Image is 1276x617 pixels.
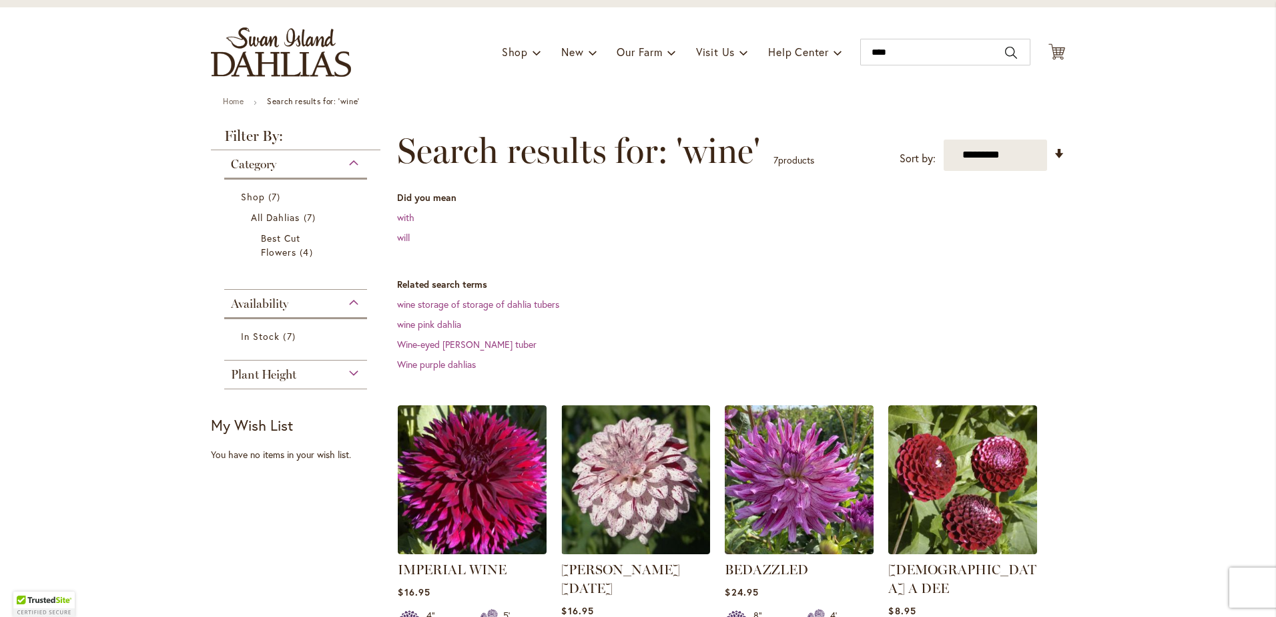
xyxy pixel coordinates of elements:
[397,191,1065,204] dt: Did you mean
[251,210,344,224] a: All Dahlias
[888,604,916,617] span: $8.95
[398,544,547,557] a: IMPERIAL WINE
[397,211,414,224] a: with
[398,405,547,554] img: IMPERIAL WINE
[397,318,461,331] a: wine pink dahlia
[211,448,389,461] div: You have no items in your wish list.
[768,45,829,59] span: Help Center
[561,45,583,59] span: New
[241,190,354,204] a: Shop
[900,146,936,171] label: Sort by:
[300,245,316,259] span: 4
[725,544,874,557] a: Bedazzled
[223,96,244,106] a: Home
[283,329,298,343] span: 7
[725,405,874,554] img: Bedazzled
[888,405,1037,554] img: CHICK A DEE
[241,190,265,203] span: Shop
[725,562,808,578] a: BEDAZZLED
[617,45,662,59] span: Our Farm
[773,154,778,166] span: 7
[397,358,476,371] a: Wine purple dahlias
[696,45,735,59] span: Visit Us
[398,562,507,578] a: IMPERIAL WINE
[10,570,47,607] iframe: Launch Accessibility Center
[397,298,559,311] a: wine storage of storage of dahlia tubers
[888,562,1036,596] a: [DEMOGRAPHIC_DATA] A DEE
[231,367,296,382] span: Plant Height
[241,330,280,343] span: In Stock
[241,329,354,343] a: In Stock 7
[502,45,528,59] span: Shop
[211,129,380,150] strong: Filter By:
[261,232,300,258] span: Best Cut Flowers
[561,562,680,596] a: [PERSON_NAME] [DATE]
[304,210,319,224] span: 7
[725,586,758,598] span: $24.95
[397,278,1065,291] dt: Related search terms
[231,296,288,311] span: Availability
[397,338,537,351] a: Wine-eyed [PERSON_NAME] tuber
[211,415,293,435] strong: My Wish List
[261,231,334,259] a: Best Cut Flowers
[561,604,593,617] span: $16.95
[231,157,276,172] span: Category
[397,231,410,244] a: will
[268,190,284,204] span: 7
[773,150,814,171] p: products
[561,544,710,557] a: HULIN'S CARNIVAL
[267,96,360,106] strong: Search results for: 'wine'
[251,211,300,224] span: All Dahlias
[397,131,760,171] span: Search results for: 'wine'
[211,27,351,77] a: store logo
[561,405,710,554] img: HULIN'S CARNIVAL
[888,544,1037,557] a: CHICK A DEE
[398,586,430,598] span: $16.95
